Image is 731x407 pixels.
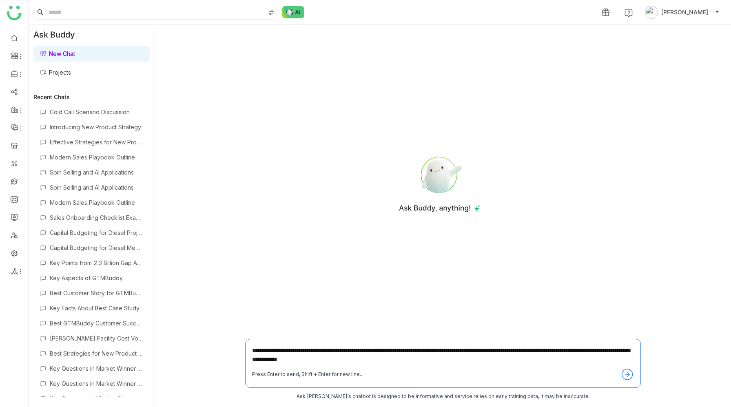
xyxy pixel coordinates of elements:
div: Press Enter to send, Shift + Enter for new line.. [252,371,362,378]
img: help.svg [625,9,633,17]
button: [PERSON_NAME] [643,6,721,19]
div: Best GTMBuddy Customer Success Story? [50,320,143,327]
div: Key Points from 2.3 Billion Gap Article [50,259,143,266]
img: logo [7,6,22,20]
div: [PERSON_NAME] Facility Cost Volume Profile [50,335,143,342]
div: Recent Chats [33,93,150,100]
div: Best Customer Story for GTMBuddy [50,290,143,296]
div: Modern Sales Playbook Outline [50,199,143,206]
div: Key Questions in Market Winner Survey 2024 [50,365,143,372]
div: Capital Budgeting for Diesel Project [50,229,143,236]
img: avatar [645,6,658,19]
a: Projects [40,69,71,76]
div: Ask Buddy [29,25,155,44]
a: New Chat [40,50,75,57]
div: Capital Budgeting for Diesel Medical Services [50,244,143,251]
div: Spin Selling and AI Applications [50,169,143,176]
div: Key Aspects of GTMBuddy [50,274,143,281]
div: Key Facts About Best Case Study [50,305,143,312]
div: Ask [PERSON_NAME]’s chatbot is designed to be informative and service relies on early training da... [245,393,641,400]
img: search-type.svg [268,9,275,16]
div: Key Questions in Market Winner Survey 2024 [50,380,143,387]
img: ask-buddy-normal.svg [282,6,304,18]
div: Key Questions in Market Winner Survey 2024 [50,395,143,402]
div: Introducing New Product Strategy [50,124,143,131]
div: Best Strategies for New Product Launch [50,350,143,357]
div: Modern Sales Playbook Outline [50,154,143,161]
div: Effective Strategies for New Product Launch [50,139,143,146]
span: [PERSON_NAME] [661,8,708,17]
div: Sales Onboarding Checklist Example [50,214,143,221]
div: Spin Selling and AI Applications [50,184,143,191]
div: Cold Call Scenario Discussion [50,108,143,115]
